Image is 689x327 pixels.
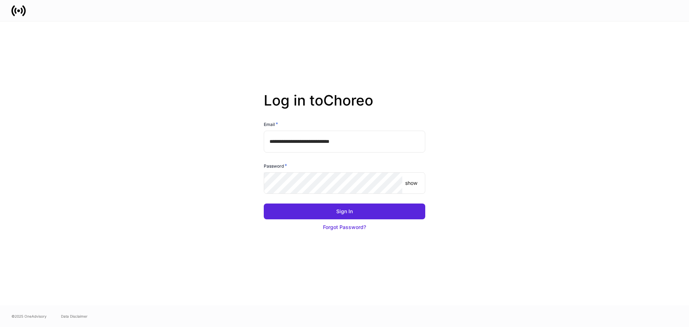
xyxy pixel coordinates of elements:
[61,313,88,319] a: Data Disclaimer
[264,162,287,169] h6: Password
[411,137,420,146] keeper-lock: Open Keeper Popup
[323,224,366,231] div: Forgot Password?
[264,204,425,219] button: Sign In
[264,121,278,128] h6: Email
[405,179,417,187] p: show
[11,313,47,319] span: © 2025 OneAdvisory
[264,219,425,235] button: Forgot Password?
[264,92,425,121] h2: Log in to Choreo
[336,208,353,215] div: Sign In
